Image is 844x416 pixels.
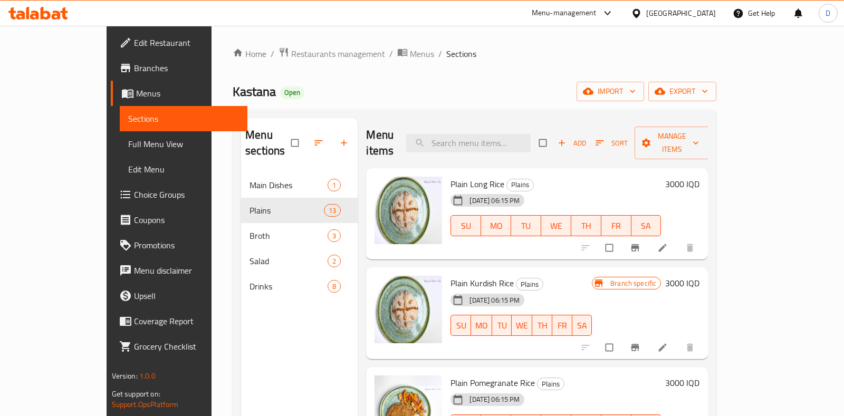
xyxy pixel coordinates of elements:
a: Menu disclaimer [111,258,247,283]
button: WE [541,215,571,236]
span: Sort sections [307,131,332,154]
span: D [826,7,830,19]
button: FR [552,315,572,336]
span: Open [280,88,304,97]
span: SU [455,218,477,234]
span: Select section [533,133,555,153]
div: Salad2 [241,248,358,274]
button: FR [601,215,631,236]
span: export [657,85,708,98]
span: Edit Restaurant [134,36,239,49]
button: MO [471,315,492,336]
img: Plain Long Rice [375,177,442,244]
a: Edit menu item [657,342,670,353]
a: Menus [397,47,434,61]
span: [DATE] 06:15 PM [465,196,524,206]
span: TH [576,218,597,234]
button: SU [450,215,481,236]
span: TU [515,218,537,234]
a: Menus [111,81,247,106]
span: Get support on: [112,387,160,401]
span: Main Dishes [250,179,328,191]
div: Salad [250,255,328,267]
button: delete [678,336,704,359]
span: Upsell [134,289,239,302]
button: Branch-specific-item [624,336,649,359]
span: TH [536,318,548,333]
div: Drinks8 [241,274,358,299]
button: SU [450,315,471,336]
span: Coupons [134,214,239,226]
span: Promotions [134,239,239,251]
a: Coupons [111,207,247,233]
div: items [328,280,341,293]
button: Add [555,135,589,151]
a: Restaurants management [279,47,385,61]
nav: breadcrumb [233,47,716,61]
span: Add item [555,135,589,151]
button: export [648,82,716,101]
div: [GEOGRAPHIC_DATA] [646,7,716,19]
span: Select all sections [285,133,307,153]
a: Promotions [111,233,247,258]
span: Restaurants management [291,47,385,60]
h6: 3000 IQD [665,375,699,390]
a: Edit Menu [120,157,247,182]
span: Drinks [250,280,328,293]
span: MO [475,318,488,333]
button: TU [511,215,541,236]
a: Choice Groups [111,182,247,207]
div: items [328,229,341,242]
span: Branches [134,62,239,74]
div: Plains13 [241,198,358,223]
button: Add section [332,131,358,154]
span: MO [485,218,507,234]
h2: Menu sections [245,127,291,159]
span: SU [455,318,466,333]
span: Sort items [589,135,635,151]
button: Manage items [635,127,709,159]
button: SA [631,215,661,236]
span: Sort [596,137,628,149]
a: Coverage Report [111,308,247,334]
span: Select to update [599,238,621,258]
span: Plain Pomegranate Rice [450,375,535,391]
span: import [585,85,636,98]
button: delete [678,236,704,259]
span: [DATE] 06:15 PM [465,295,524,305]
span: TU [496,318,508,333]
span: Version: [112,369,138,383]
span: Plain Long Rice [450,176,504,192]
button: import [577,82,644,101]
span: Branch specific [606,278,660,288]
a: Edit Restaurant [111,30,247,55]
a: Upsell [111,283,247,308]
span: WE [516,318,528,333]
span: 13 [324,206,340,216]
div: Plains [537,378,564,390]
button: TU [492,315,512,336]
a: Edit menu item [657,243,670,253]
span: Plains [538,378,564,390]
div: Menu-management [532,7,597,20]
span: Broth [250,229,328,242]
li: / [271,47,274,60]
div: Plains [506,179,534,191]
span: 1 [328,180,340,190]
button: Branch-specific-item [624,236,649,259]
span: Menus [136,87,239,100]
a: Support.OpsPlatform [112,398,179,411]
div: Open [280,86,304,99]
span: 1.0.0 [139,369,156,383]
span: Plains [250,204,324,217]
a: Grocery Checklist [111,334,247,359]
li: / [389,47,393,60]
span: Menu disclaimer [134,264,239,277]
button: TH [571,215,601,236]
a: Sections [120,106,247,131]
button: Sort [593,135,630,151]
h6: 3000 IQD [665,276,699,291]
span: Sections [446,47,476,60]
